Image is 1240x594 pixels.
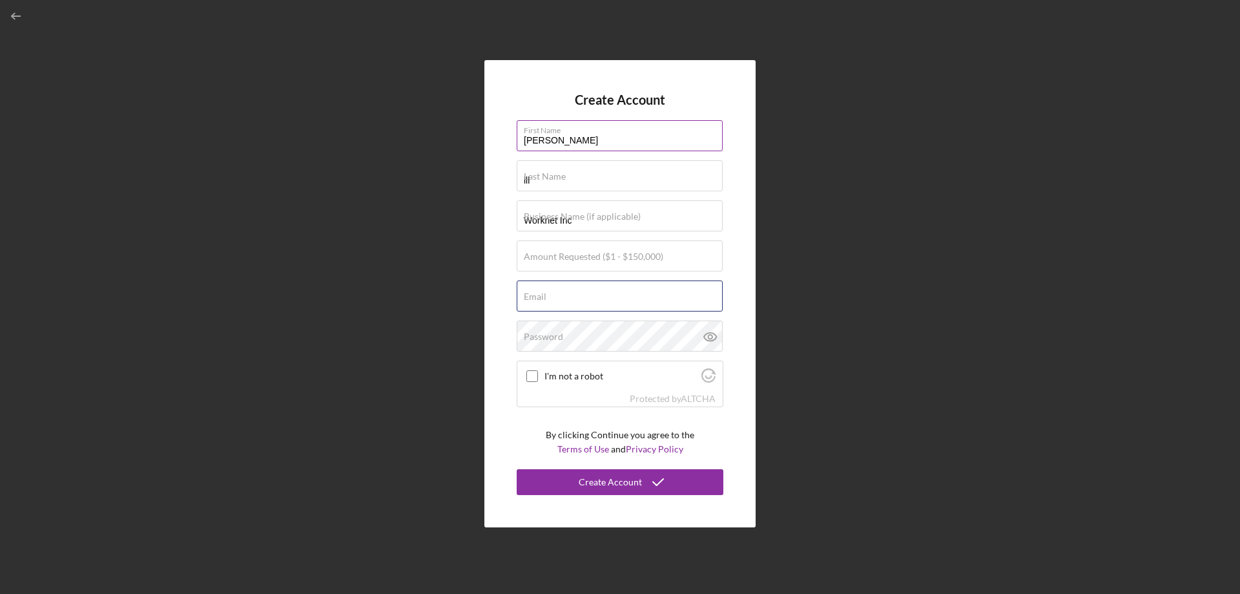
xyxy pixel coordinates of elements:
[546,428,694,457] p: By clicking Continue you agree to the and
[579,469,642,495] div: Create Account
[681,393,716,404] a: Visit Altcha.org
[517,469,723,495] button: Create Account
[544,371,697,381] label: I'm not a robot
[557,443,609,454] a: Terms of Use
[524,251,663,262] label: Amount Requested ($1 - $150,000)
[575,92,665,107] h4: Create Account
[524,292,546,302] label: Email
[524,332,563,342] label: Password
[524,211,641,222] label: Business Name (if applicable)
[626,443,683,454] a: Privacy Policy
[524,171,566,182] label: Last Name
[630,394,716,404] div: Protected by
[524,121,723,135] label: First Name
[701,374,716,385] a: Visit Altcha.org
